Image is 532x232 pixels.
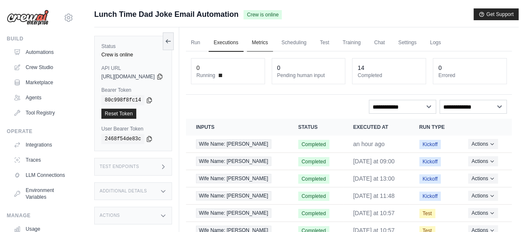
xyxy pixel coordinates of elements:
span: Kickoff [419,140,441,149]
a: Integrations [10,138,74,152]
span: [URL][DOMAIN_NAME] [101,73,155,80]
span: Kickoff [419,192,441,201]
a: Run [186,34,205,52]
label: User Bearer Token [101,125,165,132]
span: Completed [298,140,329,149]
span: Wife Name: [PERSON_NAME] [196,174,271,183]
span: Crew is online [244,10,282,19]
button: Actions for execution [468,208,498,218]
code: 2468f54de83c [101,134,144,144]
a: Agents [10,91,74,104]
h3: Test Endpoints [100,164,139,169]
div: Manage [7,212,74,219]
span: Completed [298,192,329,201]
a: Marketplace [10,76,74,89]
div: Operate [7,128,74,135]
a: Tool Registry [10,106,74,120]
time: August 24, 2025 at 10:57 GMT-3 [353,210,395,216]
th: Run Type [409,119,458,136]
img: Logo [7,10,49,26]
a: Crew Studio [10,61,74,74]
span: Running [196,72,215,79]
a: View execution details for Wife Name [196,191,278,200]
div: 0 [196,64,200,72]
span: Test [419,209,435,218]
h3: Actions [100,213,120,218]
time: August 25, 2025 at 09:00 GMT-3 [353,158,395,165]
span: Wife Name: [PERSON_NAME] [196,191,271,200]
a: Training [338,34,366,52]
a: Reset Token [101,109,136,119]
div: 0 [438,64,442,72]
button: Actions for execution [468,156,498,166]
code: 80c998f8fc14 [101,95,144,105]
span: Kickoff [419,157,441,166]
dt: Pending human input [277,72,340,79]
span: Completed [298,157,329,166]
th: Executed at [343,119,409,136]
time: August 24, 2025 at 11:48 GMT-3 [353,192,395,199]
button: Actions for execution [468,191,498,201]
span: Kickoff [419,174,441,184]
div: 0 [277,64,281,72]
span: Completed [298,209,329,218]
div: 14 [357,64,364,72]
a: View execution details for Wife Name [196,139,278,149]
div: Crew is online [101,51,165,58]
a: Automations [10,45,74,59]
a: Test [315,34,334,52]
th: Inputs [186,119,288,136]
label: API URL [101,65,165,72]
button: Get Support [474,8,519,20]
button: Actions for execution [468,139,498,149]
a: View execution details for Wife Name [196,208,278,218]
span: Wife Name: [PERSON_NAME] [196,208,271,218]
div: Build [7,35,74,42]
a: View execution details for Wife Name [196,157,278,166]
span: Wife Name: [PERSON_NAME] [196,157,271,166]
iframe: Chat Widget [490,192,532,232]
a: View execution details for Wife Name [196,174,278,183]
span: Completed [298,174,329,184]
a: Traces [10,153,74,167]
a: Metrics [247,34,273,52]
a: LLM Connections [10,168,74,182]
a: Scheduling [276,34,311,52]
span: Wife Name: [PERSON_NAME] [196,139,271,149]
a: Logs [425,34,446,52]
a: Chat [369,34,390,52]
a: Executions [209,34,244,52]
th: Status [288,119,343,136]
dt: Completed [357,72,421,79]
a: Settings [393,34,421,52]
dt: Errored [438,72,501,79]
div: Widget de chat [490,192,532,232]
time: August 24, 2025 at 13:00 GMT-3 [353,175,395,182]
h3: Additional Details [100,189,147,194]
label: Status [101,43,165,50]
a: Environment Variables [10,184,74,204]
span: Lunch Time Dad Joke Email Automation [94,8,238,20]
button: Actions for execution [468,173,498,184]
time: August 26, 2025 at 09:00 GMT-3 [353,141,385,147]
label: Bearer Token [101,87,165,93]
